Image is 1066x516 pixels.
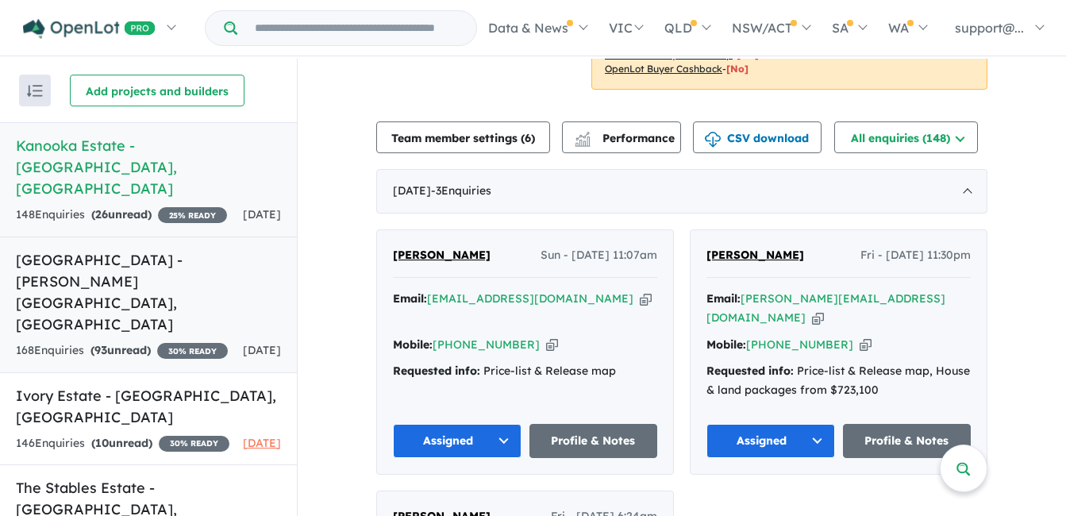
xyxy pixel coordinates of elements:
span: 93 [94,343,107,357]
button: Copy [546,337,558,353]
a: Profile & Notes [529,424,658,458]
span: Sun - [DATE] 11:07am [541,246,657,265]
div: Price-list & Release map, House & land packages from $723,100 [706,362,971,400]
button: All enquiries (148) [834,121,978,153]
a: [PERSON_NAME][EMAIL_ADDRESS][DOMAIN_NAME] [706,291,945,325]
span: 30 % READY [159,436,229,452]
a: Profile & Notes [843,424,972,458]
span: 10 [95,436,109,450]
span: Fri - [DATE] 11:30pm [860,246,971,265]
button: Copy [860,337,872,353]
span: support@... [955,20,1024,36]
div: 146 Enquir ies [16,434,229,453]
span: - 3 Enquir ies [431,183,491,198]
strong: Mobile: [706,337,746,352]
span: 6 [525,131,531,145]
a: [PERSON_NAME] [706,246,804,265]
span: [DATE] [243,343,281,357]
span: [PERSON_NAME] [706,248,804,262]
button: Performance [562,121,681,153]
img: Openlot PRO Logo White [23,19,156,39]
span: 26 [95,207,108,221]
u: OpenLot Buyer Cashback [605,63,722,75]
button: Assigned [393,424,521,458]
strong: Requested info: [706,364,794,378]
strong: ( unread) [90,343,151,357]
span: [DATE] [243,207,281,221]
strong: Email: [706,291,741,306]
div: 168 Enquir ies [16,341,228,360]
span: [No] [726,63,749,75]
a: [PERSON_NAME] [393,246,491,265]
h5: [GEOGRAPHIC_DATA] - [PERSON_NAME][GEOGRAPHIC_DATA] , [GEOGRAPHIC_DATA] [16,249,281,335]
button: Copy [812,310,824,326]
strong: Email: [393,291,427,306]
button: Team member settings (6) [376,121,550,153]
span: 30 % READY [157,343,228,359]
span: [DATE] [243,436,281,450]
a: [PHONE_NUMBER] [746,337,853,352]
span: Performance [577,131,675,145]
a: [EMAIL_ADDRESS][DOMAIN_NAME] [427,291,633,306]
div: 148 Enquir ies [16,206,227,225]
input: Try estate name, suburb, builder or developer [241,11,473,45]
img: download icon [705,132,721,148]
span: 25 % READY [158,207,227,223]
strong: ( unread) [91,207,152,221]
button: Assigned [706,424,835,458]
strong: ( unread) [91,436,152,450]
strong: Mobile: [393,337,433,352]
div: [DATE] [376,169,987,214]
a: [PHONE_NUMBER] [433,337,540,352]
img: sort.svg [27,85,43,97]
img: bar-chart.svg [575,137,591,147]
img: line-chart.svg [575,132,590,141]
div: Price-list & Release map [393,362,657,381]
button: Add projects and builders [70,75,244,106]
h5: Ivory Estate - [GEOGRAPHIC_DATA] , [GEOGRAPHIC_DATA] [16,385,281,428]
span: [PERSON_NAME] [393,248,491,262]
strong: Requested info: [393,364,480,378]
button: Copy [640,291,652,307]
button: CSV download [693,121,822,153]
h5: Kanooka Estate - [GEOGRAPHIC_DATA] , [GEOGRAPHIC_DATA] [16,135,281,199]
